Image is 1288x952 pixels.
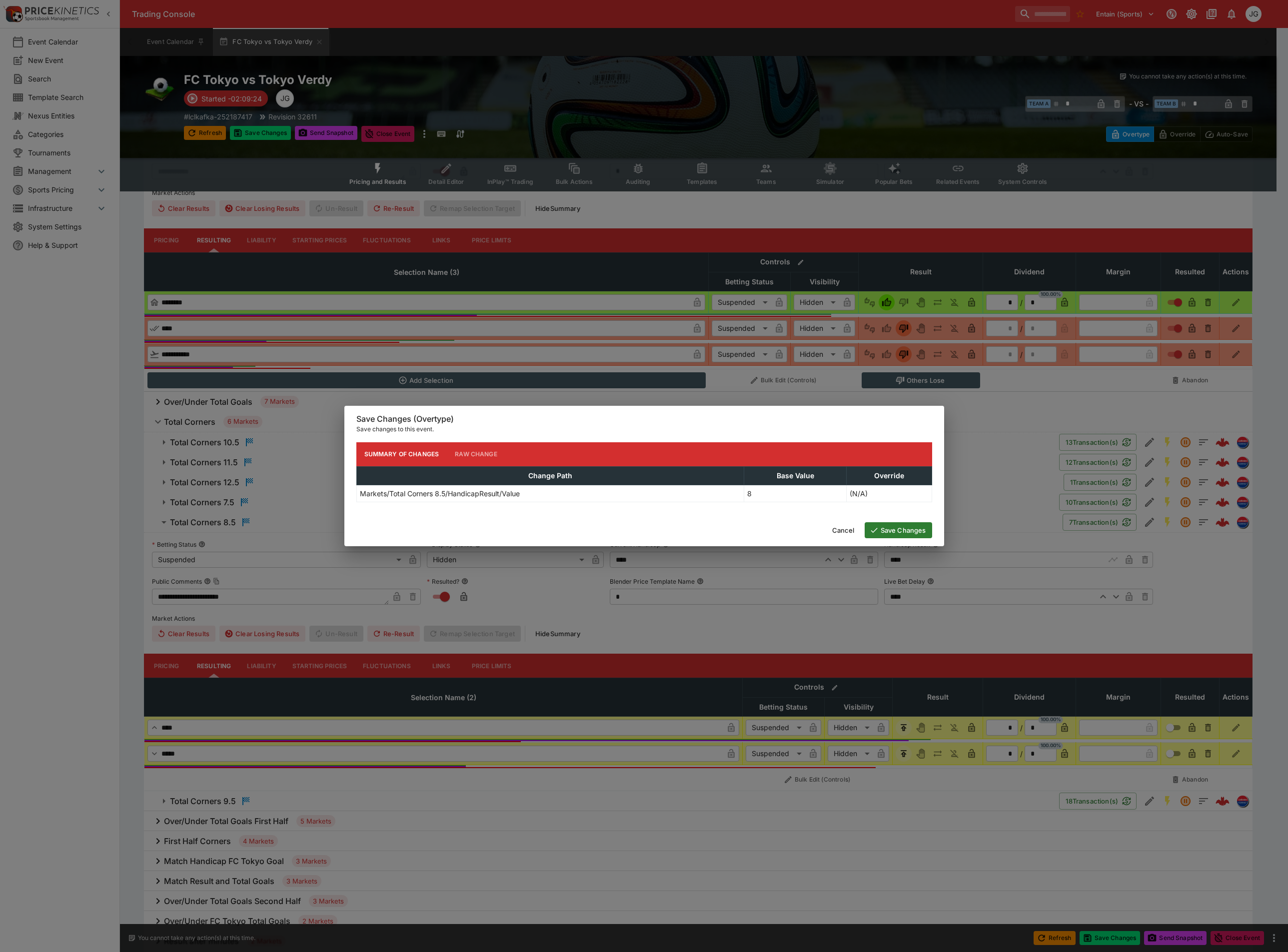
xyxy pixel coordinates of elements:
th: Base Value [744,466,847,485]
button: Raw Change [447,442,505,466]
td: 8 [744,485,847,502]
h6: Save Changes (Overtype) [356,414,932,424]
button: Summary of Changes [356,442,447,466]
td: (N/A) [847,485,932,502]
button: Save Changes [865,522,932,538]
p: Save changes to this event. [356,424,932,434]
th: Override [847,466,932,485]
p: Markets/Total Corners 8.5/HandicapResult/Value [360,488,520,499]
button: Cancel [826,522,861,538]
th: Change Path [356,466,744,485]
